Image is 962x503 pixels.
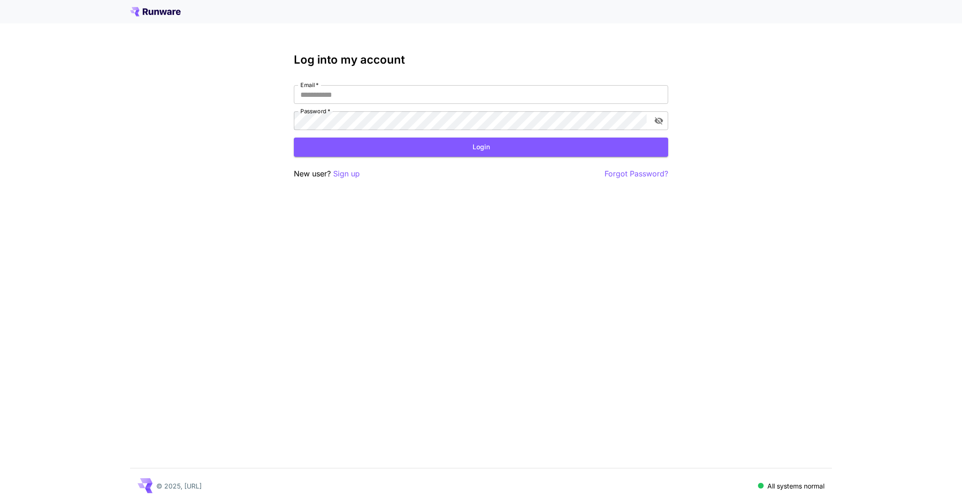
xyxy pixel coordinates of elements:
label: Email [300,81,319,89]
button: toggle password visibility [650,112,667,129]
button: Login [294,138,668,157]
p: © 2025, [URL] [156,481,202,491]
button: Forgot Password? [605,168,668,180]
label: Password [300,107,330,115]
p: All systems normal [767,481,824,491]
p: New user? [294,168,360,180]
h3: Log into my account [294,53,668,66]
button: Sign up [333,168,360,180]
